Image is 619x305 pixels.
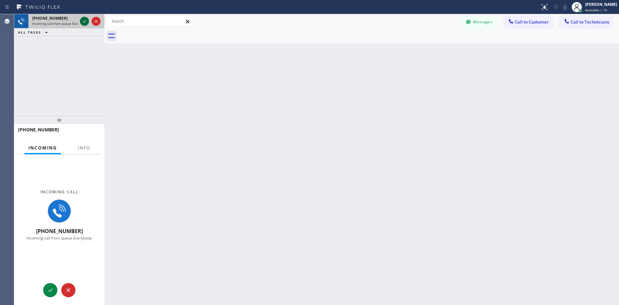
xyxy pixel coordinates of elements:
div: [PERSON_NAME] [585,2,617,7]
span: ALL TASKS [18,30,41,35]
span: Incoming call from queue Everybody [32,21,88,26]
button: Messages [462,16,497,28]
button: Call to Customer [504,16,553,28]
span: Info [78,145,90,151]
span: Incoming call from queue Everybody [27,235,92,241]
span: Incoming [28,145,57,151]
button: Reject [61,283,75,297]
button: Info [74,142,94,154]
span: Call to Technicians [571,19,609,25]
span: Call to Customer [515,19,549,25]
span: [PHONE_NUMBER] [18,127,59,133]
span: [PHONE_NUMBER] [36,228,83,235]
button: Accept [80,17,89,26]
span: [PHONE_NUMBER] [32,15,68,21]
button: Call to Technicians [559,16,613,28]
button: Reject [92,17,101,26]
span: Available | 1h [585,8,607,12]
button: Mute [561,3,570,12]
button: ALL TASKS [14,28,54,36]
button: Accept [43,283,57,297]
span: Incoming call [40,189,78,195]
button: Incoming [25,142,61,154]
input: Search [107,16,193,26]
